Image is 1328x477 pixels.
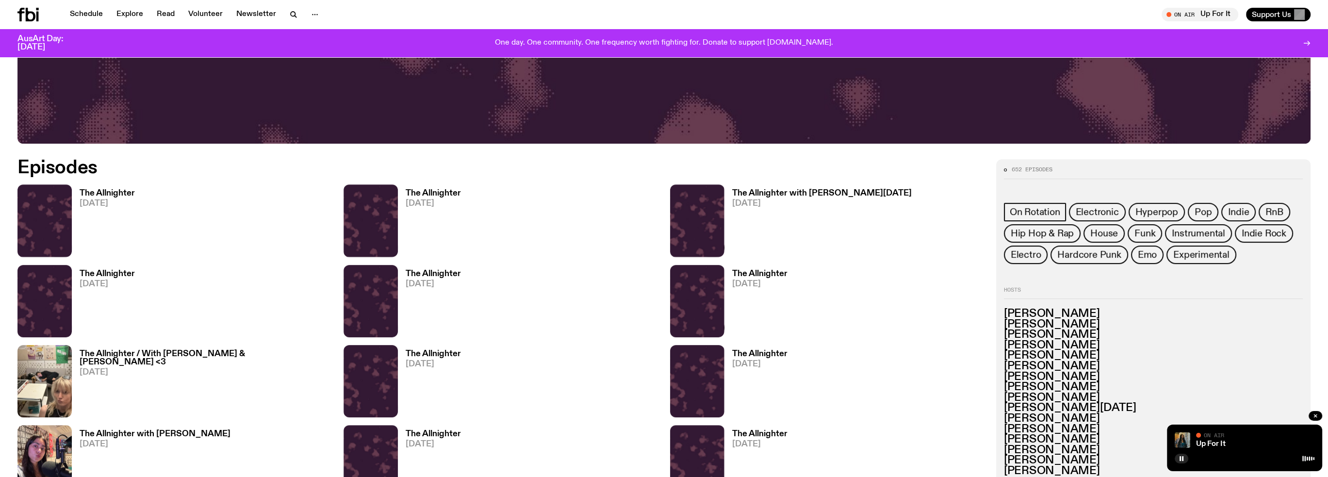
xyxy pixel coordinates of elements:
[1050,246,1128,264] a: Hardcore Punk
[17,35,80,51] h3: AusArt Day: [DATE]
[1011,249,1041,260] span: Electro
[1011,228,1074,239] span: Hip Hop & Rap
[1004,455,1303,466] h3: [PERSON_NAME]
[1004,350,1303,361] h3: [PERSON_NAME]
[1221,203,1256,221] a: Indie
[80,430,230,438] h3: The Allnighter with [PERSON_NAME]
[80,440,230,448] span: [DATE]
[1004,372,1303,382] h3: [PERSON_NAME]
[1004,224,1081,243] a: Hip Hop & Rap
[1138,249,1157,260] span: Emo
[1131,246,1164,264] a: Emo
[406,280,461,288] span: [DATE]
[1004,287,1303,299] h2: Hosts
[80,189,135,197] h3: The Allnighter
[1004,403,1303,413] h3: [PERSON_NAME][DATE]
[1004,246,1048,264] a: Electro
[495,39,833,48] p: One day. One community. One frequency worth fighting for. Donate to support [DOMAIN_NAME].
[1188,203,1218,221] a: Pop
[1004,203,1066,221] a: On Rotation
[80,368,332,377] span: [DATE]
[80,270,135,278] h3: The Allnighter
[724,270,787,337] a: The Allnighter[DATE]
[1004,445,1303,456] h3: [PERSON_NAME]
[724,189,912,257] a: The Allnighter with [PERSON_NAME][DATE][DATE]
[1134,228,1155,239] span: Funk
[72,189,135,257] a: The Allnighter[DATE]
[17,159,876,177] h2: Episodes
[1204,432,1224,438] span: On Air
[1004,319,1303,330] h3: [PERSON_NAME]
[80,280,135,288] span: [DATE]
[1076,207,1119,217] span: Electronic
[1012,167,1052,172] span: 652 episodes
[80,199,135,208] span: [DATE]
[406,430,461,438] h3: The Allnighter
[1069,203,1126,221] a: Electronic
[1129,203,1185,221] a: Hyperpop
[1162,8,1238,21] button: On AirUp For It
[732,350,787,358] h3: The Allnighter
[732,430,787,438] h3: The Allnighter
[64,8,109,21] a: Schedule
[1173,249,1230,260] span: Experimental
[406,199,461,208] span: [DATE]
[1166,246,1236,264] a: Experimental
[182,8,229,21] a: Volunteer
[151,8,180,21] a: Read
[406,189,461,197] h3: The Allnighter
[1004,361,1303,372] h3: [PERSON_NAME]
[1252,10,1291,19] span: Support Us
[1165,224,1232,243] a: Instrumental
[406,440,461,448] span: [DATE]
[1004,382,1303,393] h3: [PERSON_NAME]
[1196,440,1226,448] a: Up For It
[1004,393,1303,403] h3: [PERSON_NAME]
[230,8,282,21] a: Newsletter
[1004,466,1303,477] h3: [PERSON_NAME]
[80,350,332,366] h3: The Allnighter / With [PERSON_NAME] & [PERSON_NAME] <3
[1004,413,1303,424] h3: [PERSON_NAME]
[732,440,787,448] span: [DATE]
[406,270,461,278] h3: The Allnighter
[1175,432,1190,448] img: Ify - a Brown Skin girl with black braided twists, looking up to the side with her tongue stickin...
[732,280,787,288] span: [DATE]
[1135,207,1178,217] span: Hyperpop
[1010,207,1060,217] span: On Rotation
[398,270,461,337] a: The Allnighter[DATE]
[111,8,149,21] a: Explore
[1265,207,1283,217] span: RnB
[1083,224,1125,243] a: House
[1004,309,1303,319] h3: [PERSON_NAME]
[1172,228,1225,239] span: Instrumental
[732,189,912,197] h3: The Allnighter with [PERSON_NAME][DATE]
[398,350,461,417] a: The Allnighter[DATE]
[72,270,135,337] a: The Allnighter[DATE]
[732,270,787,278] h3: The Allnighter
[1195,207,1212,217] span: Pop
[72,350,332,417] a: The Allnighter / With [PERSON_NAME] & [PERSON_NAME] <3[DATE]
[1090,228,1118,239] span: House
[1242,228,1286,239] span: Indie Rock
[1004,434,1303,445] h3: [PERSON_NAME]
[1004,424,1303,435] h3: [PERSON_NAME]
[1228,207,1249,217] span: Indie
[398,189,461,257] a: The Allnighter[DATE]
[1004,340,1303,351] h3: [PERSON_NAME]
[1246,8,1311,21] button: Support Us
[1259,203,1290,221] a: RnB
[1128,224,1162,243] a: Funk
[1057,249,1121,260] span: Hardcore Punk
[732,360,787,368] span: [DATE]
[1235,224,1293,243] a: Indie Rock
[724,350,787,417] a: The Allnighter[DATE]
[1004,329,1303,340] h3: [PERSON_NAME]
[406,360,461,368] span: [DATE]
[406,350,461,358] h3: The Allnighter
[732,199,912,208] span: [DATE]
